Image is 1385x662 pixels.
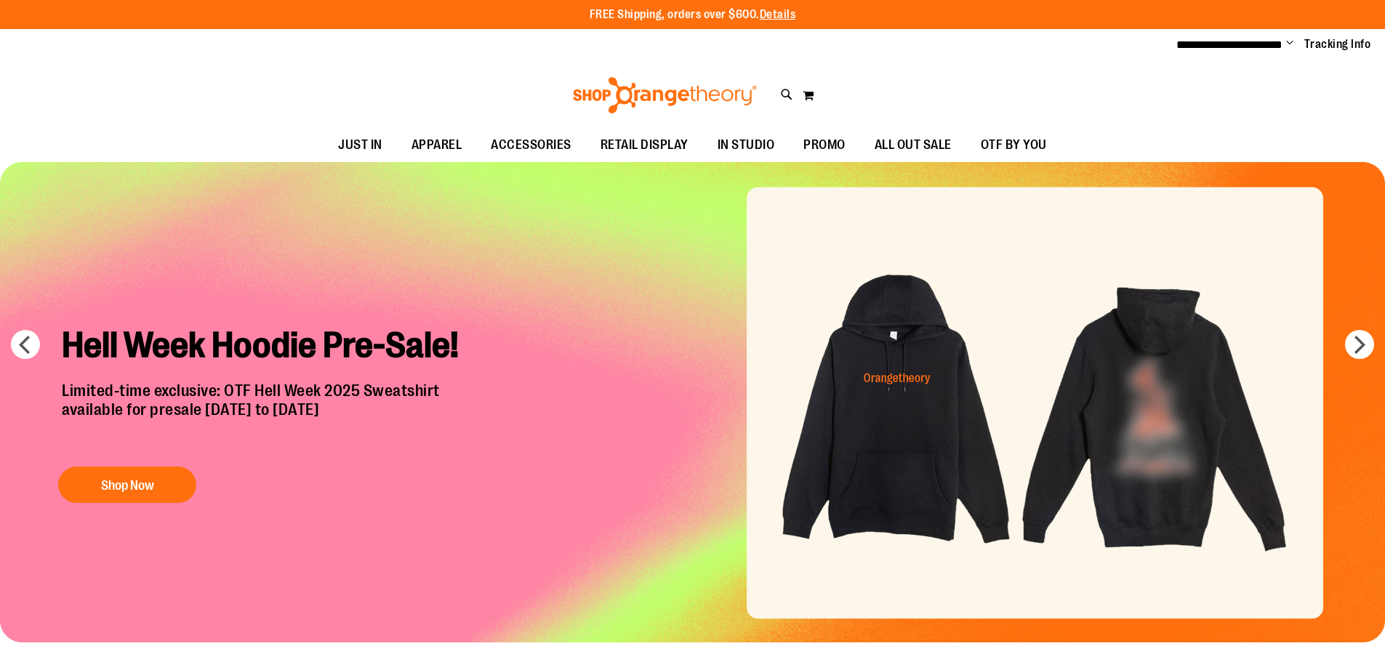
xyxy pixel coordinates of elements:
span: ALL OUT SALE [875,129,952,161]
img: Shop Orangetheory [571,77,759,113]
button: Shop Now [58,467,196,503]
button: Account menu [1286,37,1293,52]
a: Hell Week Hoodie Pre-Sale! Limited-time exclusive: OTF Hell Week 2025 Sweatshirtavailable for pre... [51,312,484,511]
h2: Hell Week Hoodie Pre-Sale! [51,312,484,382]
span: RETAIL DISPLAY [601,129,689,161]
a: Tracking Info [1304,36,1371,52]
p: Limited-time exclusive: OTF Hell Week 2025 Sweatshirt available for presale [DATE] to [DATE] [51,382,484,453]
span: APPAREL [412,129,462,161]
span: ACCESSORIES [491,129,571,161]
span: OTF BY YOU [981,129,1047,161]
span: JUST IN [338,129,382,161]
a: Details [760,8,796,21]
button: prev [11,330,40,359]
span: PROMO [803,129,846,161]
p: FREE Shipping, orders over $600. [590,7,796,23]
span: IN STUDIO [718,129,775,161]
button: next [1345,330,1374,359]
